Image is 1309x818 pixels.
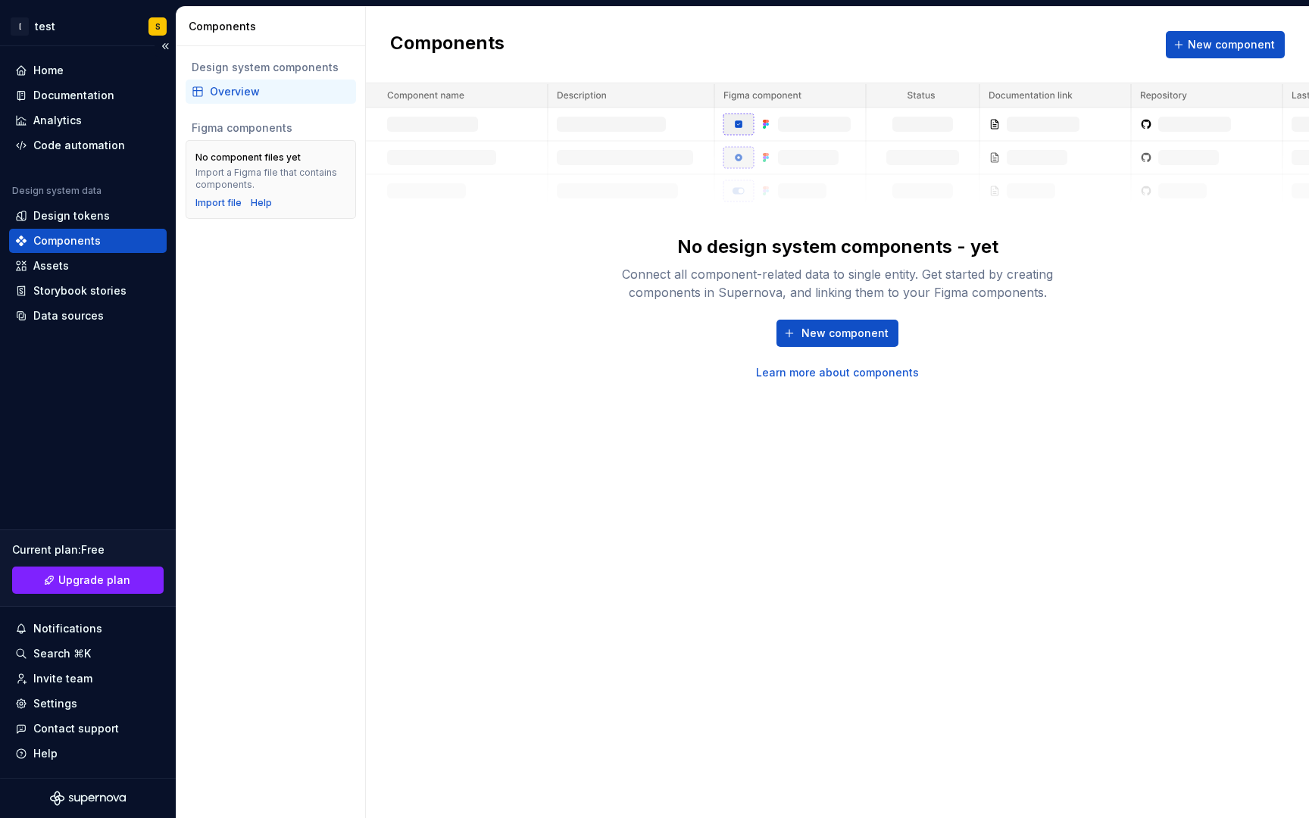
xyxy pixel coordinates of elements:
svg: Supernova Logo [50,791,126,806]
a: Overview [186,80,356,104]
div: Components [189,19,359,34]
div: Home [33,63,64,78]
a: Analytics [9,108,167,133]
a: Help [251,197,272,209]
button: New component [776,320,898,347]
div: Analytics [33,113,82,128]
button: [testS [3,10,173,42]
div: Contact support [33,721,119,736]
a: Storybook stories [9,279,167,303]
div: Connect all component-related data to single entity. Get started by creating components in Supern... [595,265,1080,301]
button: Search ⌘K [9,642,167,666]
a: Upgrade plan [12,567,164,594]
a: Documentation [9,83,167,108]
div: Search ⌘K [33,646,91,661]
div: [ [11,17,29,36]
div: Notifications [33,621,102,636]
button: Import file [195,197,242,209]
a: Invite team [9,667,167,691]
div: Assets [33,258,69,273]
div: No design system components - yet [677,235,998,259]
button: New component [1166,31,1285,58]
a: Settings [9,692,167,716]
button: Contact support [9,717,167,741]
h2: Components [390,31,505,58]
div: Design system components [192,60,350,75]
button: Notifications [9,617,167,641]
div: Data sources [33,308,104,323]
div: Current plan : Free [12,542,164,557]
div: No component files yet [195,151,301,164]
div: Design tokens [33,208,110,223]
div: Settings [33,696,77,711]
span: New component [801,326,889,341]
a: Learn more about components [756,365,919,380]
button: Collapse sidebar [155,36,176,57]
div: Figma components [192,120,350,136]
div: Import a Figma file that contains components. [195,167,346,191]
div: Invite team [33,671,92,686]
a: Code automation [9,133,167,158]
div: Design system data [12,185,102,197]
div: Documentation [33,88,114,103]
span: New component [1188,37,1275,52]
div: S [155,20,161,33]
div: test [35,19,55,34]
a: Design tokens [9,204,167,228]
button: Help [9,742,167,766]
a: Home [9,58,167,83]
div: Overview [210,84,350,99]
div: Code automation [33,138,125,153]
a: Assets [9,254,167,278]
a: Data sources [9,304,167,328]
div: Help [33,746,58,761]
span: Upgrade plan [58,573,130,588]
div: Components [33,233,101,248]
a: Components [9,229,167,253]
div: Storybook stories [33,283,127,298]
